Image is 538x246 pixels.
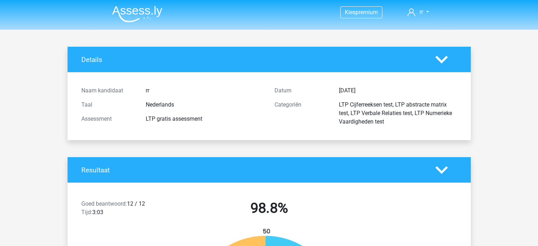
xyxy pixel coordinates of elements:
img: Assessly [112,6,162,22]
div: LTP Cijferreeksen test, LTP abstracte matrix test, LTP Verbale Relaties test, LTP Numerieke Vaard... [334,101,462,126]
h4: Resultaat [81,166,425,174]
div: rr [140,86,269,95]
span: premium [355,9,378,16]
div: 12 / 12 3:03 [76,200,173,219]
span: Kies [345,9,355,16]
div: LTP gratis assessment [140,115,269,123]
div: Taal [76,101,140,109]
a: rr [405,8,432,16]
a: Kiespremium [341,7,382,17]
span: Tijd: [81,209,92,216]
h4: Details [81,56,425,64]
div: Naam kandidaat [76,86,140,95]
div: Assessment [76,115,140,123]
div: Datum [269,86,334,95]
h2: 98.8% [178,200,360,217]
div: Nederlands [140,101,269,109]
span: rr [420,8,423,15]
span: Goed beantwoord: [81,200,127,207]
div: [DATE] [334,86,462,95]
div: Categoriën [269,101,334,126]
